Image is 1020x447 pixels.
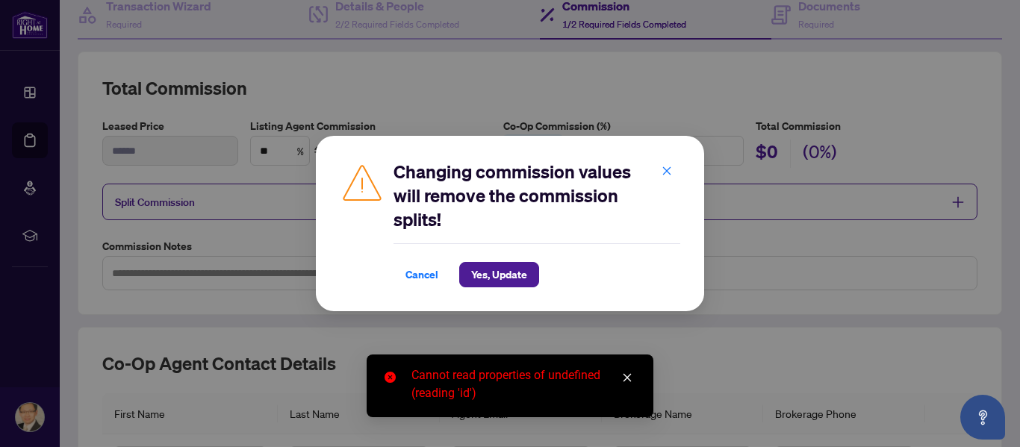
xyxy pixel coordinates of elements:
[622,372,632,383] span: close
[459,262,539,287] button: Yes, Update
[619,369,635,386] a: Close
[471,263,527,287] span: Yes, Update
[662,166,672,176] span: close
[405,263,438,287] span: Cancel
[394,262,450,287] button: Cancel
[960,395,1005,440] button: Open asap
[340,160,385,204] img: Caution Icon
[394,160,680,231] h2: Changing commission values will remove the commission splits!
[411,366,635,402] div: Cannot read properties of undefined (reading 'id')
[385,372,396,383] span: close-circle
